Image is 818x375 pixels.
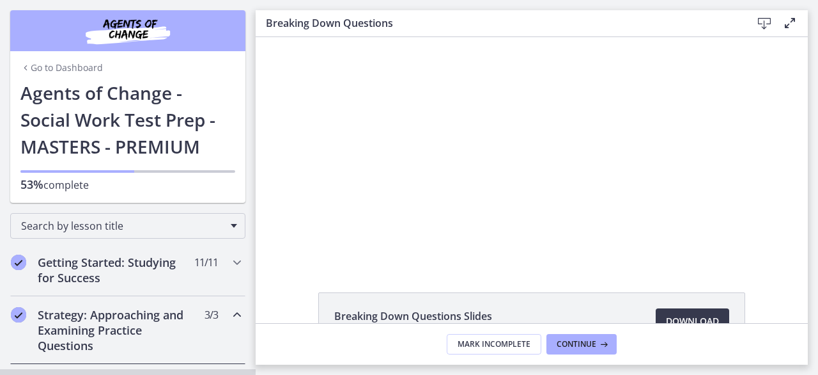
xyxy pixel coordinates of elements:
[666,314,719,329] span: Download
[194,255,218,270] span: 11 / 11
[546,334,617,355] button: Continue
[20,79,235,160] h1: Agents of Change - Social Work Test Prep - MASTERS - PREMIUM
[20,177,43,192] span: 53%
[447,334,541,355] button: Mark Incomplete
[38,307,194,353] h2: Strategy: Approaching and Examining Practice Questions
[20,177,235,193] p: complete
[334,308,492,324] span: Breaking Down Questions Slides
[204,307,218,323] span: 3 / 3
[557,339,596,349] span: Continue
[11,255,26,270] i: Completed
[38,255,194,285] h2: Getting Started: Studying for Success
[266,15,731,31] h3: Breaking Down Questions
[20,61,103,74] a: Go to Dashboard
[656,308,729,334] a: Download
[21,219,224,233] span: Search by lesson title
[51,15,204,46] img: Agents of Change
[256,37,808,263] iframe: Video Lesson
[11,307,26,323] i: Completed
[458,339,530,349] span: Mark Incomplete
[10,213,245,239] div: Search by lesson title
